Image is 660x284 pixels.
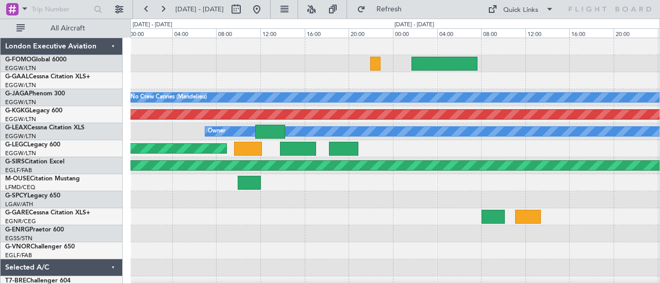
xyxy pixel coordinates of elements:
[5,108,29,114] span: G-KGKG
[5,159,64,165] a: G-SIRSCitation Excel
[5,74,90,80] a: G-GAALCessna Citation XLS+
[614,28,658,38] div: 20:00
[172,28,217,38] div: 04:00
[31,2,91,17] input: Trip Number
[5,159,25,165] span: G-SIRS
[5,166,32,174] a: EGLF/FAB
[503,5,538,15] div: Quick Links
[5,252,32,259] a: EGLF/FAB
[305,28,349,38] div: 16:00
[5,193,60,199] a: G-SPCYLegacy 650
[5,91,29,97] span: G-JAGA
[5,81,36,89] a: EGGW/LTN
[5,218,36,225] a: EGNR/CEG
[5,193,27,199] span: G-SPCY
[5,142,60,148] a: G-LEGCLegacy 600
[5,108,62,114] a: G-KGKGLegacy 600
[569,28,614,38] div: 16:00
[368,6,411,13] span: Refresh
[5,244,75,250] a: G-VNORChallenger 650
[5,210,29,216] span: G-GARE
[5,57,31,63] span: G-FOMO
[525,28,570,38] div: 12:00
[5,74,29,80] span: G-GAAL
[437,28,482,38] div: 04:00
[352,1,414,18] button: Refresh
[5,183,35,191] a: LFMD/CEQ
[5,235,32,242] a: EGSS/STN
[5,210,90,216] a: G-GARECessna Citation XLS+
[5,64,36,72] a: EGGW/LTN
[5,201,33,208] a: LGAV/ATH
[5,98,36,106] a: EGGW/LTN
[5,244,30,250] span: G-VNOR
[5,125,85,131] a: G-LEAXCessna Citation XLS
[5,132,36,140] a: EGGW/LTN
[27,25,109,32] span: All Aircraft
[5,91,65,97] a: G-JAGAPhenom 300
[5,142,27,148] span: G-LEGC
[5,176,80,182] a: M-OUSECitation Mustang
[5,125,27,131] span: G-LEAX
[5,57,67,63] a: G-FOMOGlobal 6000
[5,278,26,284] span: T7-BRE
[5,227,29,233] span: G-ENRG
[5,115,36,123] a: EGGW/LTN
[128,28,172,38] div: 00:00
[393,28,437,38] div: 00:00
[260,28,305,38] div: 12:00
[349,28,393,38] div: 20:00
[5,149,36,157] a: EGGW/LTN
[483,1,559,18] button: Quick Links
[11,20,112,37] button: All Aircraft
[133,21,172,29] div: [DATE] - [DATE]
[5,278,71,284] a: T7-BREChallenger 604
[175,5,224,14] span: [DATE] - [DATE]
[481,28,525,38] div: 08:00
[208,124,225,139] div: Owner
[216,28,260,38] div: 08:00
[5,227,64,233] a: G-ENRGPraetor 600
[5,176,30,182] span: M-OUSE
[394,21,434,29] div: [DATE] - [DATE]
[130,90,207,105] div: No Crew Cannes (Mandelieu)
